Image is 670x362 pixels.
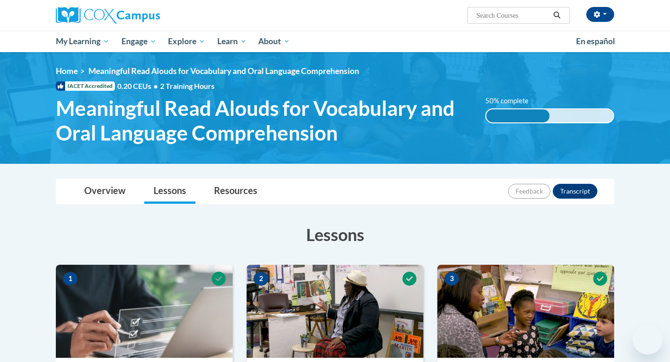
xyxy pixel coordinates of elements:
a: Overview [75,179,135,204]
a: My Learning [50,31,115,52]
span: 2 [254,272,268,286]
input: Search Courses [476,10,550,21]
span: Engage [121,36,156,47]
span: Learn [217,36,247,47]
img: Course Image [437,265,614,358]
span: 2 Training Hours [160,81,214,90]
span: • [154,81,158,90]
a: Lessons [144,179,195,204]
div: 50% complete [486,109,550,122]
span: IACET Accredited [56,81,115,91]
iframe: Button to launch messaging window [633,325,663,355]
button: Account Settings [586,7,614,22]
span: En español [576,36,615,46]
a: Home [56,66,78,76]
span: Meaningful Read Alouds for Vocabulary and Oral Language Comprehension [56,96,471,145]
label: 50% complete [485,96,539,106]
a: About [253,31,296,52]
a: Explore [162,31,211,52]
button: Search [550,10,564,21]
button: Feedback [508,184,550,199]
a: Learn [211,31,253,52]
h3: Lessons [56,223,614,246]
span: About [258,36,290,47]
a: En español [570,32,621,51]
img: Course Image [56,265,233,358]
span: Explore [168,36,205,47]
a: Cox Campus [56,7,233,24]
span: My Learning [56,36,109,47]
a: Resources [205,179,267,204]
img: Cox Campus [56,7,160,24]
span: Meaningful Read Alouds for Vocabulary and Oral Language Comprehension [88,66,359,76]
span: 0.20 CEUs [117,81,160,91]
span: 3 [444,272,459,286]
img: Course Image [247,265,423,358]
button: Transcript [553,184,597,199]
div: Main menu [42,31,628,52]
a: Engage [115,31,162,52]
span: 1 [63,272,78,286]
